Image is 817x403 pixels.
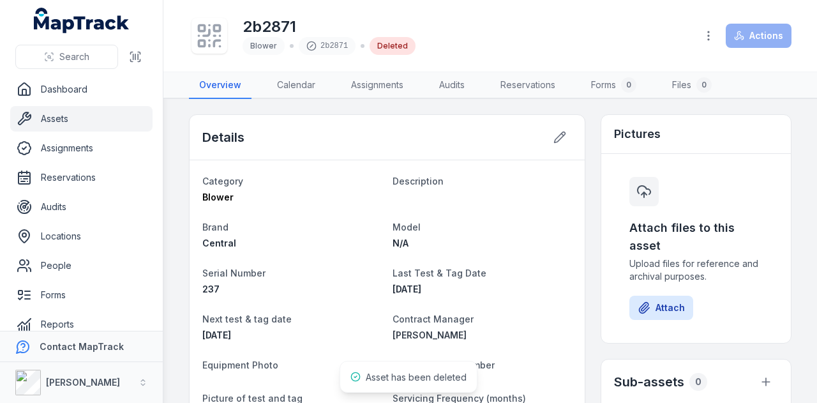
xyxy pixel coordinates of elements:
[393,222,421,232] span: Model
[629,296,693,320] button: Attach
[250,41,277,50] span: Blower
[393,329,573,342] a: [PERSON_NAME]
[490,72,566,99] a: Reservations
[202,330,231,340] time: 6/17/2025, 10:00:00 AM
[662,72,722,99] a: Files0
[689,373,707,391] div: 0
[393,268,486,278] span: Last Test & Tag Date
[393,360,495,370] span: Photo of serial number
[629,219,763,255] h3: Attach files to this asset
[429,72,475,99] a: Audits
[189,72,251,99] a: Overview
[267,72,326,99] a: Calendar
[614,373,684,391] h2: Sub-assets
[393,284,421,294] span: [DATE]
[202,176,243,186] span: Category
[202,284,220,294] span: 237
[696,77,712,93] div: 0
[10,165,153,190] a: Reservations
[202,314,292,324] span: Next test & tag date
[202,238,236,248] span: Central
[10,135,153,161] a: Assignments
[393,314,474,324] span: Contract Manager
[40,341,124,352] strong: Contact MapTrack
[202,128,244,146] h2: Details
[10,282,153,308] a: Forms
[621,77,636,93] div: 0
[629,257,763,283] span: Upload files for reference and archival purposes.
[299,37,356,55] div: 2b2871
[10,106,153,132] a: Assets
[10,194,153,220] a: Audits
[341,72,414,99] a: Assignments
[202,360,278,370] span: Equipment Photo
[10,77,153,102] a: Dashboard
[393,284,421,294] time: 12/17/2024, 11:00:00 AM
[202,268,266,278] span: Serial Number
[59,50,89,63] span: Search
[393,176,444,186] span: Description
[10,224,153,249] a: Locations
[46,377,120,388] strong: [PERSON_NAME]
[243,17,416,37] h1: 2b2871
[15,45,118,69] button: Search
[366,372,467,383] span: Asset has been deleted
[202,222,229,232] span: Brand
[34,8,130,33] a: MapTrack
[202,192,234,202] span: Blower
[370,37,416,55] div: Deleted
[581,72,647,99] a: Forms0
[202,330,231,340] span: [DATE]
[614,125,661,143] h3: Pictures
[393,238,408,248] span: N/A
[10,253,153,278] a: People
[10,312,153,337] a: Reports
